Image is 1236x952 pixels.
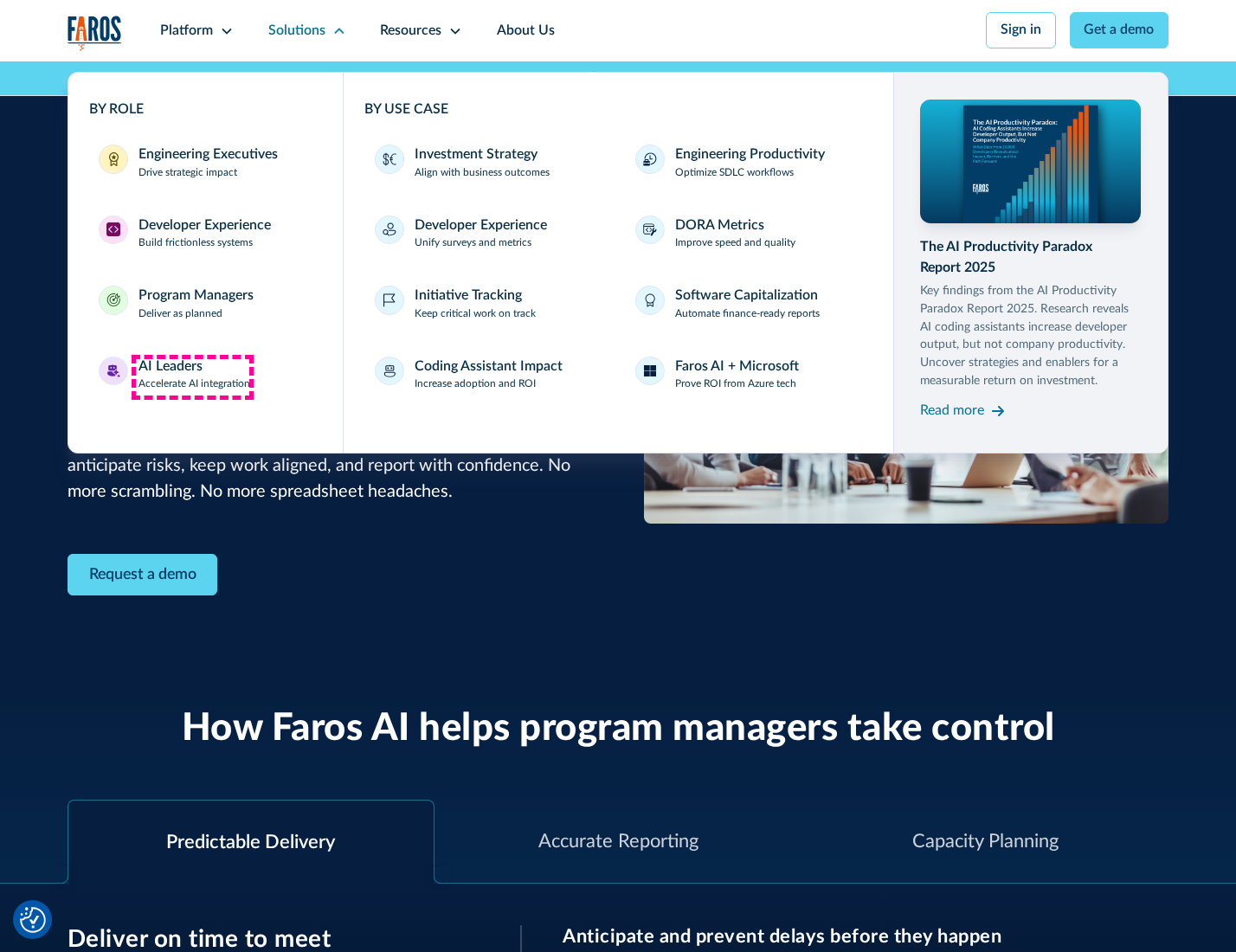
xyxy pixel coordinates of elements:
div: Software Capitalization [675,286,818,306]
p: Unify surveys and metrics [415,235,531,251]
div: Program Managers [138,286,254,306]
div: AI Leaders [138,357,203,377]
a: Investment StrategyAlign with business outcomes [364,134,611,191]
div: The AI Productivity Paradox Report 2025 [920,237,1140,279]
p: Prove ROI from Azure tech [675,376,796,392]
div: Engineering Executives [138,145,278,165]
a: Sign in [986,12,1056,48]
a: Contact Modal [68,554,218,596]
div: Solutions [268,21,325,42]
img: AI Leaders [106,364,120,378]
p: Key findings from the AI Productivity Paradox Report 2025. Research reveals AI coding assistants ... [920,282,1140,390]
div: Accurate Reporting [538,827,698,856]
div: Platform [160,21,213,42]
a: Engineering ExecutivesEngineering ExecutivesDrive strategic impact [89,134,323,191]
a: Program ManagersProgram ManagersDeliver as planned [89,275,323,332]
p: Drive strategic impact [138,165,237,181]
p: Keep critical work on track [415,306,536,322]
a: The AI Productivity Paradox Report 2025Key findings from the AI Productivity Paradox Report 2025.... [920,100,1140,424]
a: Engineering ProductivityOptimize SDLC workflows [625,134,872,191]
div: Coding Assistant Impact [415,357,563,377]
a: DORA MetricsImprove speed and quality [625,205,872,262]
div: Developer Experience [138,215,271,236]
a: Faros AI + MicrosoftProve ROI from Azure tech [625,346,872,403]
img: Engineering Executives [106,152,120,166]
p: Deliver as planned [138,306,222,322]
a: Developer ExperienceDeveloper ExperienceBuild frictionless systems [89,205,323,262]
p: Build frictionless systems [138,235,253,251]
a: Coding Assistant ImpactIncrease adoption and ROI [364,346,611,403]
div: Read more [920,401,984,421]
p: Improve speed and quality [675,235,795,251]
img: Program Managers [106,293,120,307]
div: Predictable Delivery [166,828,335,857]
div: BY USE CASE [364,100,872,120]
div: Developer Experience [415,215,547,236]
img: Revisit consent button [20,907,46,933]
div: DORA Metrics [675,215,764,236]
img: Developer Experience [106,222,120,236]
h2: How Faros AI helps program managers take control [182,706,1055,752]
nav: Solutions [68,61,1169,453]
a: Initiative TrackingKeep critical work on track [364,275,611,332]
button: Cookie Settings [20,907,46,933]
p: Optimize SDLC workflows [675,165,794,181]
h3: Anticipate and prevent delays before they happen [563,925,1168,948]
a: Get a demo [1070,12,1169,48]
p: Automate finance-ready reports [675,306,820,322]
a: Software CapitalizationAutomate finance-ready reports [625,275,872,332]
p: Align with business outcomes [415,165,550,181]
img: Logo of the analytics and reporting company Faros. [68,16,123,51]
div: Faros AI + Microsoft [675,357,799,377]
div: Engineering Productivity [675,145,825,165]
p: Accelerate AI integration [138,376,250,392]
div: BY ROLE [89,100,323,120]
div: Resources [380,21,441,42]
a: Developer ExperienceUnify surveys and metrics [364,205,611,262]
a: AI LeadersAI LeadersAccelerate AI integration [89,346,323,403]
div: Capacity Planning [912,827,1059,856]
div: Investment Strategy [415,145,538,165]
p: Increase adoption and ROI [415,376,536,392]
a: home [68,16,123,51]
div: Initiative Tracking [415,286,522,306]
